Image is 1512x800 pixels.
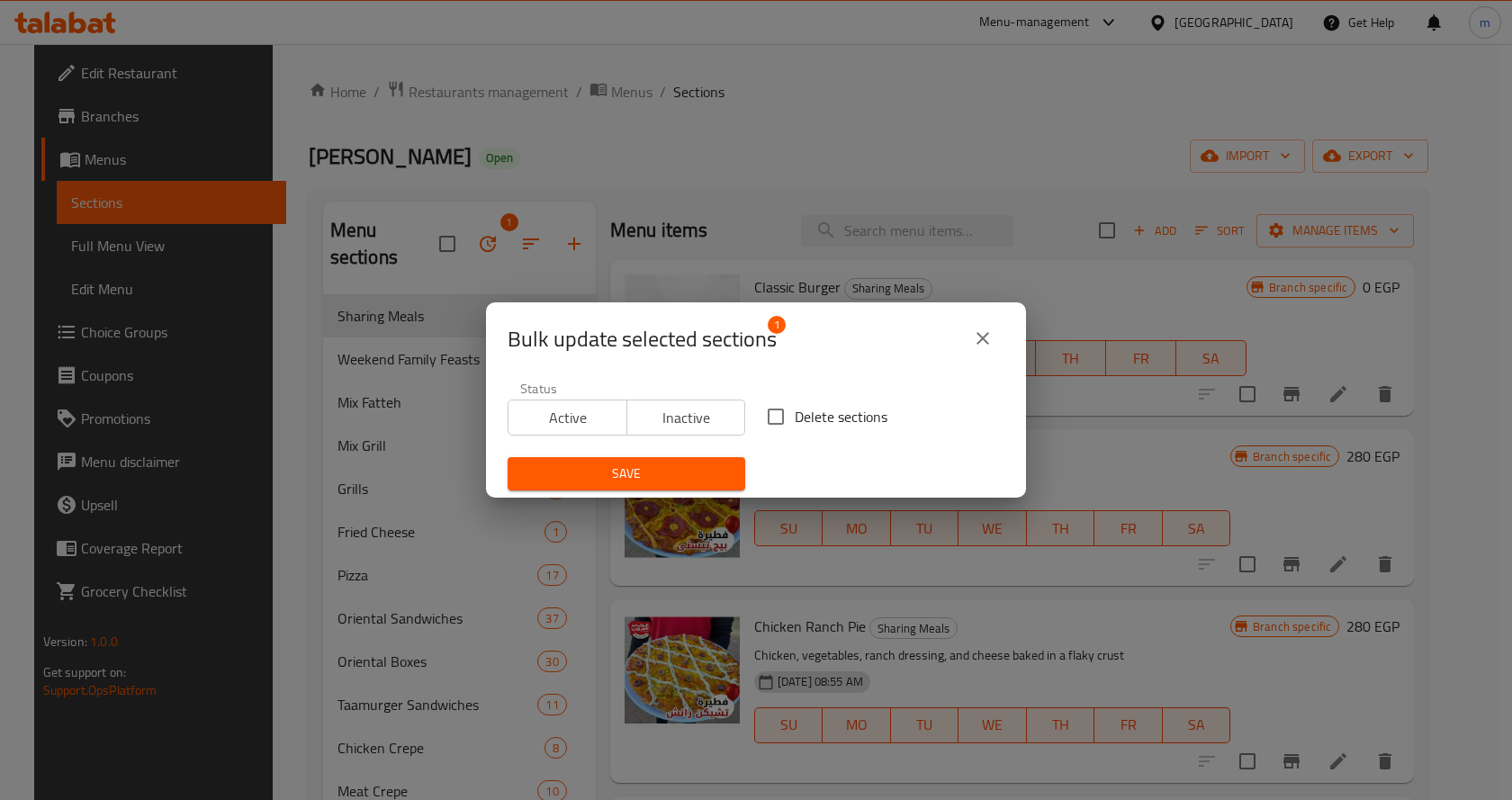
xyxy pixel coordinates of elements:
span: Active [516,405,620,431]
span: Selected section count [508,325,777,354]
button: close [961,317,1004,360]
span: Inactive [634,405,739,431]
button: Inactive [626,400,746,436]
button: Active [508,400,627,436]
button: Save [508,457,745,490]
span: 1 [768,316,786,334]
span: Save [522,463,731,485]
span: Delete sections [795,406,887,427]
